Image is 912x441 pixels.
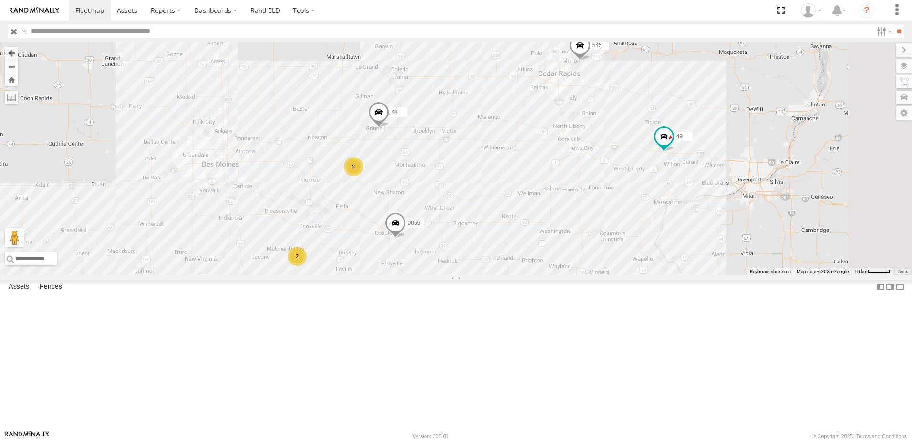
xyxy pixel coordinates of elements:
div: Version: 305.01 [413,433,449,439]
label: Map Settings [896,106,912,120]
div: Tim Zylstra [798,3,825,18]
span: 10 km [854,269,868,274]
label: Assets [4,280,34,294]
button: Zoom out [5,60,18,73]
div: © Copyright 2025 - [812,433,907,439]
div: 2 [288,247,307,266]
button: Keyboard shortcuts [750,268,791,275]
label: Search Query [20,24,28,38]
label: Fences [35,280,67,294]
span: 0055 [408,220,421,226]
span: Map data ©2025 Google [797,269,849,274]
a: Terms and Conditions [856,433,907,439]
a: Terms [898,270,908,273]
span: 49 [676,134,683,140]
label: Dock Summary Table to the Right [885,280,895,294]
i: ? [859,3,874,18]
span: 48 [391,109,397,116]
button: Zoom in [5,47,18,60]
label: Dock Summary Table to the Left [876,280,885,294]
span: 545 [592,42,602,49]
a: Visit our Website [5,431,49,441]
button: Zoom Home [5,73,18,86]
label: Measure [5,91,18,104]
img: rand-logo.svg [10,7,59,14]
button: Map Scale: 10 km per 43 pixels [851,268,893,275]
label: Search Filter Options [873,24,893,38]
button: Drag Pegman onto the map to open Street View [5,228,24,247]
label: Hide Summary Table [895,280,905,294]
div: 2 [344,157,363,176]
